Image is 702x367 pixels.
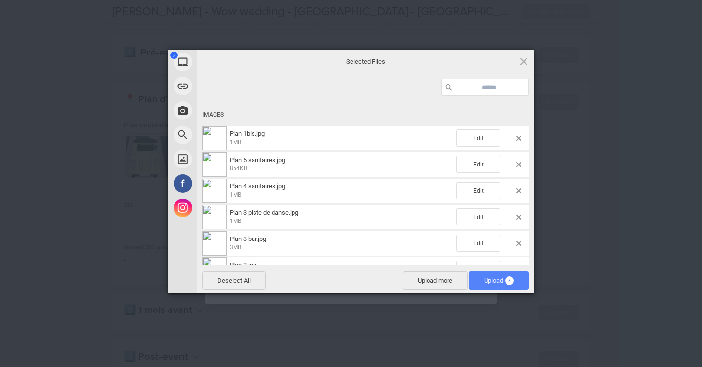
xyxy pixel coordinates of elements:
[456,156,500,173] span: Edit
[227,130,456,146] span: Plan 1bis.jpg
[456,182,500,199] span: Edit
[230,156,285,164] span: Plan 5 sanitaires.jpg
[456,261,500,278] span: Edit
[403,271,468,290] span: Upload more
[230,191,241,198] span: 1MB
[230,183,285,190] span: Plan 4 sanitaires.jpg
[456,208,500,225] span: Edit
[227,235,456,251] span: Plan 3 bar.jpg
[230,235,266,242] span: Plan 3 bar.jpg
[456,129,500,147] span: Edit
[230,209,298,216] span: Plan 3 piste de danse.jpg
[230,165,247,172] span: 854KB
[202,179,227,203] img: 9117fbdf-6cf3-459d-a3b3-aad64b54ffdf
[230,244,241,251] span: 3MB
[227,261,456,277] span: Plan 2.jpg
[202,152,227,177] img: 3ee4481c-0dea-4790-87e9-743bf594367d
[230,139,241,146] span: 1MB
[202,257,227,282] img: fe737fd2-af44-42c0-9cc3-61fdfee95f3f
[227,209,456,225] span: Plan 3 piste de danse.jpg
[505,276,514,285] span: 7
[202,231,227,256] img: fe44d2d7-0975-4bc0-af99-ba8a4e2b2229
[456,235,500,252] span: Edit
[170,52,178,59] span: 7
[202,205,227,229] img: 5ebe6656-e8d3-4887-ab59-ad5376e55363
[168,196,285,220] div: Instagram
[227,156,456,172] span: Plan 5 sanitaires.jpg
[168,98,285,123] div: Take Photo
[518,56,529,67] span: Click here or hit ESC to close picker
[230,218,241,224] span: 1MB
[484,277,514,284] span: Upload
[168,147,285,171] div: Unsplash
[230,261,256,269] span: Plan 2.jpg
[168,171,285,196] div: Facebook
[469,271,529,290] span: Upload
[202,106,529,124] div: Images
[168,123,285,147] div: Web Search
[168,50,285,74] div: My Device
[168,74,285,98] div: Link (URL)
[202,126,227,150] img: 1874b7e1-56c4-4c79-9164-c5bea27d97ce
[230,130,265,137] span: Plan 1bis.jpg
[227,183,456,199] span: Plan 4 sanitaires.jpg
[268,57,463,66] span: Selected Files
[202,271,266,290] span: Deselect All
